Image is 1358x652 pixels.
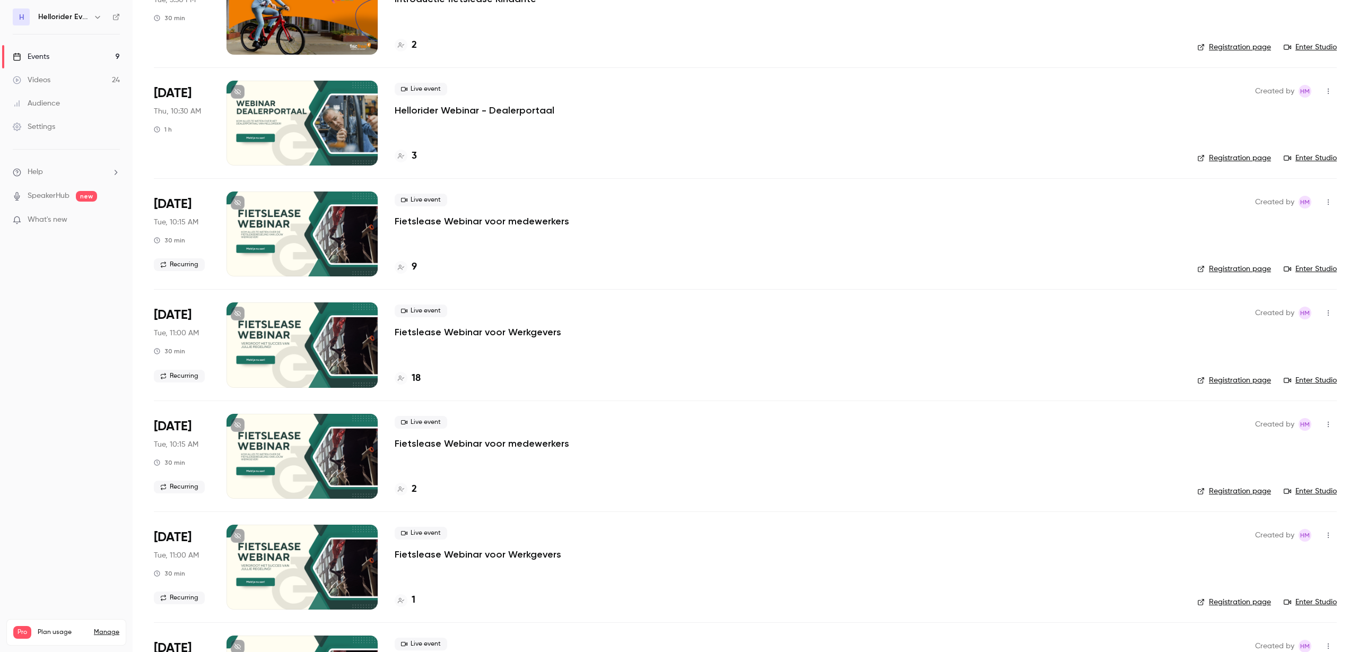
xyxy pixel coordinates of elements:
a: Fietslease Webinar voor medewerkers [395,215,569,228]
a: Enter Studio [1284,264,1337,274]
span: Recurring [154,258,205,271]
span: [DATE] [154,418,191,435]
a: Manage [94,628,119,637]
h4: 3 [412,149,417,163]
span: Live event [395,416,447,429]
span: Tue, 11:00 AM [154,550,199,561]
div: 30 min [154,569,185,578]
h4: 1 [412,593,415,607]
a: 9 [395,260,417,274]
a: Fietslease Webinar voor Werkgevers [395,548,561,561]
div: Oct 7 Tue, 11:00 AM (Europe/Amsterdam) [154,302,210,387]
a: Enter Studio [1284,597,1337,607]
h6: Hellorider Events [38,12,89,22]
span: H [19,12,24,23]
span: Live event [395,527,447,540]
span: Heleen Mostert [1299,196,1311,208]
h4: 2 [412,38,417,53]
span: [DATE] [154,307,191,324]
span: Live event [395,83,447,95]
a: Registration page [1197,486,1271,497]
span: Plan usage [38,628,88,637]
a: 2 [395,38,417,53]
div: 30 min [154,347,185,355]
div: Audience [13,98,60,109]
div: Events [13,51,49,62]
div: 30 min [154,14,185,22]
span: HM [1300,196,1310,208]
span: Created by [1255,418,1294,431]
a: Hellorider Webinar - Dealerportaal [395,104,554,117]
a: SpeakerHub [28,190,69,202]
a: Registration page [1197,153,1271,163]
span: Created by [1255,85,1294,98]
span: Tue, 10:15 AM [154,217,198,228]
a: Enter Studio [1284,486,1337,497]
a: Fietslease Webinar voor Werkgevers [395,326,561,338]
span: Live event [395,194,447,206]
span: Heleen Mostert [1299,529,1311,542]
div: Oct 2 Thu, 10:30 AM (Europe/Amsterdam) [154,81,210,166]
span: Thu, 10:30 AM [154,106,201,117]
div: Settings [13,121,55,132]
span: [DATE] [154,196,191,213]
a: Registration page [1197,42,1271,53]
span: Heleen Mostert [1299,85,1311,98]
li: help-dropdown-opener [13,167,120,178]
span: HM [1300,418,1310,431]
div: 1 h [154,125,172,134]
span: Live event [395,305,447,317]
a: Enter Studio [1284,42,1337,53]
a: 18 [395,371,421,386]
a: Registration page [1197,264,1271,274]
a: 3 [395,149,417,163]
span: [DATE] [154,529,191,546]
a: 1 [395,593,415,607]
span: Pro [13,626,31,639]
a: Registration page [1197,375,1271,386]
a: Registration page [1197,597,1271,607]
span: Help [28,167,43,178]
a: 2 [395,482,417,497]
span: new [76,191,97,202]
span: HM [1300,529,1310,542]
span: Created by [1255,196,1294,208]
iframe: Noticeable Trigger [107,215,120,225]
div: 30 min [154,236,185,245]
span: Heleen Mostert [1299,307,1311,319]
div: Oct 7 Tue, 10:15 AM (Europe/Amsterdam) [154,192,210,276]
span: HM [1300,307,1310,319]
span: Recurring [154,481,205,493]
span: Created by [1255,307,1294,319]
a: Enter Studio [1284,153,1337,163]
div: 30 min [154,458,185,467]
a: Enter Studio [1284,375,1337,386]
span: HM [1300,85,1310,98]
span: Recurring [154,592,205,604]
span: Recurring [154,370,205,382]
span: Tue, 10:15 AM [154,439,198,450]
span: Heleen Mostert [1299,418,1311,431]
span: Created by [1255,529,1294,542]
span: Live event [395,638,447,650]
h4: 9 [412,260,417,274]
span: Tue, 11:00 AM [154,328,199,338]
span: [DATE] [154,85,191,102]
a: Fietslease Webinar voor medewerkers [395,437,569,450]
div: Nov 4 Tue, 10:15 AM (Europe/Amsterdam) [154,414,210,499]
span: What's new [28,214,67,225]
div: Videos [13,75,50,85]
h4: 2 [412,482,417,497]
h4: 18 [412,371,421,386]
div: Nov 4 Tue, 11:00 AM (Europe/Amsterdam) [154,525,210,610]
